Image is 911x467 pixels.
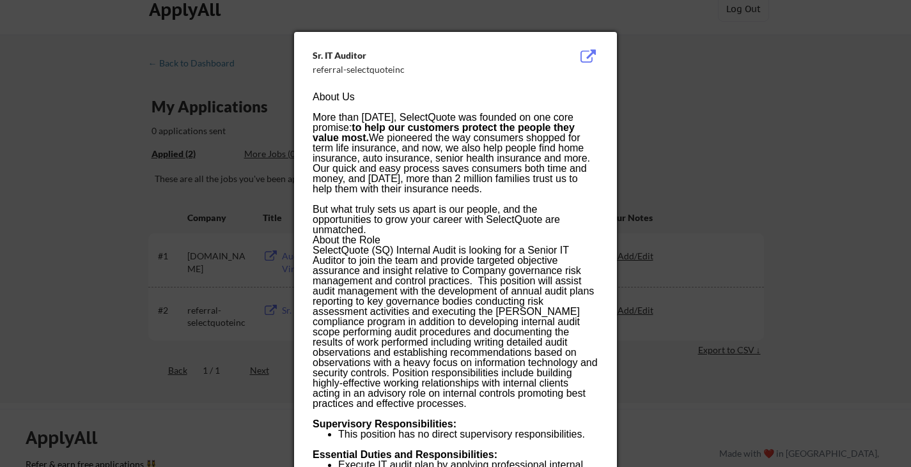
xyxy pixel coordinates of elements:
h2: About Us [313,92,598,102]
p: More than [DATE], SelectQuote was founded on one core promise: We pioneered the way consumers sho... [313,112,598,194]
div: referral-selectquoteinc [313,63,534,76]
div: Sr. IT Auditor [313,49,534,62]
p: SelectQuote (SQ) Internal Audit is looking for a Senior IT Auditor to join the team and provide t... [313,245,598,409]
h2: About the Role [313,235,598,245]
strong: Supervisory Responsibilities: [313,418,456,429]
p: But what truly sets us apart is our people, and the opportunities to grow your career with Select... [313,204,598,235]
strong: Essential Duties and Responsibilities: [313,449,497,460]
strong: to help our customers protect the people they value most. [313,122,575,143]
li: This position has no direct supervisory responsibilities. [338,429,598,440]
